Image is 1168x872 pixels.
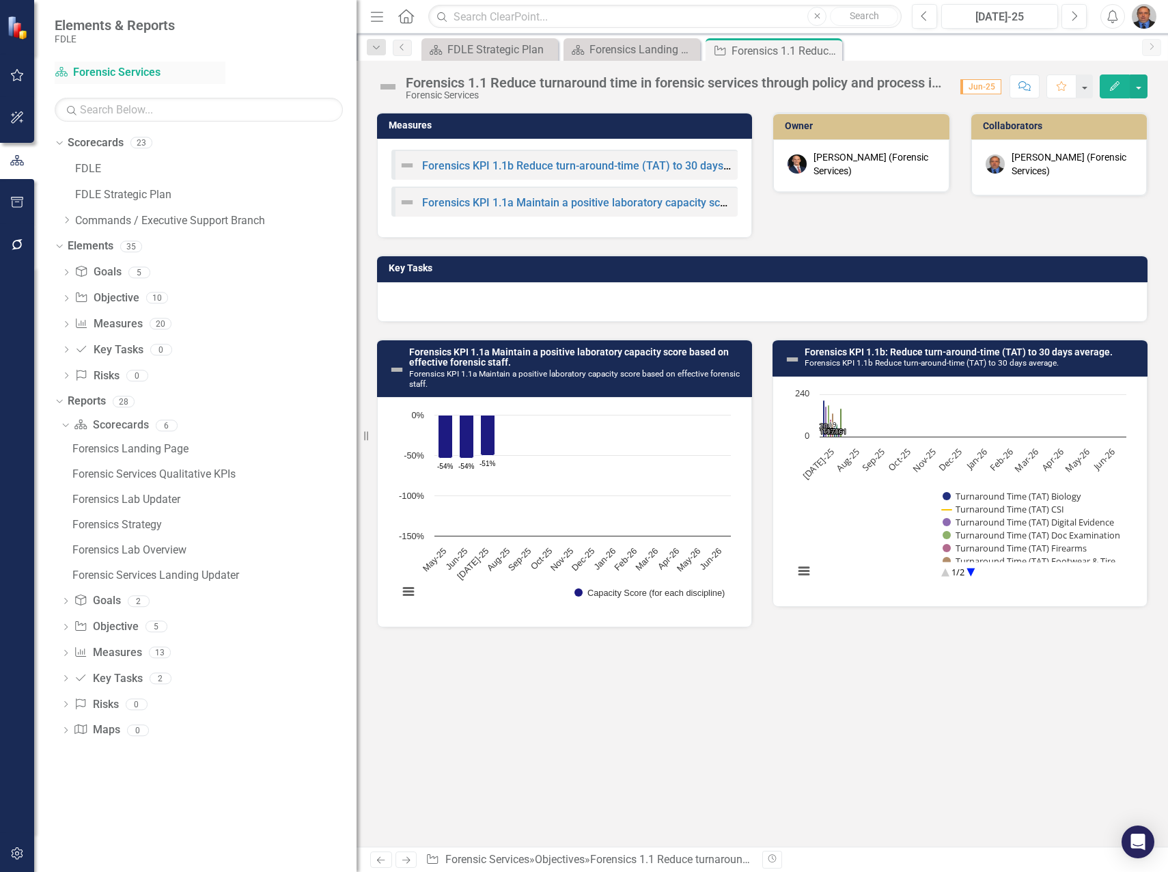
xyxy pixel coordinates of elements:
[458,463,474,470] text: -54%
[130,137,152,149] div: 23
[833,426,841,436] text: 72
[72,468,357,480] div: Forensic Services Qualitative KPIs
[145,621,167,633] div: 5
[126,698,148,710] div: 0
[74,264,121,280] a: Goals
[1039,446,1066,473] text: Apr-26
[377,76,399,98] img: Not Defined
[150,672,171,684] div: 2
[126,370,148,381] div: 0
[983,121,1141,131] h3: Collaborators
[69,438,357,460] a: Forensics Landing Page
[822,426,835,435] text: 179
[832,413,834,437] path: Jul-25, 133. Turnaround Time (TAT) Footwear & Tire .
[69,564,357,586] a: Forensic Services Landing Updater
[1062,446,1091,475] text: May-26
[74,671,142,687] a: Key Tasks
[55,65,225,81] a: Forensic Services
[1132,4,1156,29] button: Chris Hendry
[633,546,660,573] text: Mar-26
[74,593,120,609] a: Goals
[485,546,512,573] text: Aug-25
[406,90,947,100] div: Forensic Services
[833,446,862,474] text: Aug-25
[72,569,357,582] div: Forensic Services Landing Updater
[399,491,424,501] text: -100%
[409,369,740,389] small: Forensics KPI 1.1a Maintain a positive laboratory capacity score based on effective forensic staff.
[825,394,1115,437] g: Turnaround Time (TAT) Digital Evidence , series 3 of 10. Bar series with 12 bars.
[529,546,555,572] text: Oct-25
[1122,826,1154,858] div: Open Intercom Messenger
[656,546,682,572] text: Apr-26
[422,159,769,172] a: Forensics KPI 1.1b Reduce turn-around-time (TAT) to 30 days average.
[113,396,135,407] div: 28
[68,394,106,409] a: Reports
[55,98,343,122] input: Search Below...
[412,410,425,420] text: 0%
[826,426,839,436] text: 133
[506,546,533,573] text: Sep-25
[69,463,357,485] a: Forensic Services Qualitative KPIs
[805,358,1059,368] small: Forensics KPI 1.1b Reduce turn-around-time (TAT) to 30 days average.
[445,853,529,866] a: Forensic Services
[825,406,827,437] path: Jul-25, 171. Turnaround Time (TAT) Digital Evidence .
[406,75,947,90] div: Forensics 1.1 Reduce turnaround time in forensic services through policy and process improvements.
[399,194,415,210] img: Not Defined
[69,489,357,510] a: Forensics Lab Updater
[787,387,1133,592] svg: Interactive chart
[127,724,149,736] div: 0
[785,121,943,131] h3: Owner
[150,318,171,330] div: 20
[481,415,495,456] path: Jul-25, -50.61. Capacity Score (for each discipline).
[570,546,597,573] text: Dec-25
[592,546,617,572] text: Jan-26
[840,394,1115,437] g: Turnaround Time (TAT) Trace Materials , series 10 of 10. Bar series with 12 bars.
[389,263,1141,273] h3: Key Tasks
[1090,446,1117,473] text: Jun-26
[74,368,119,384] a: Risks
[589,41,697,58] div: Forensics Landing Page
[828,394,1115,437] g: Turnaround Time (TAT) Doc Examination , series 4 of 10. Bar series with 12 bars.
[72,443,357,455] div: Forensics Landing Page
[439,415,453,459] path: May-25, -54.04. Capacity Score (for each discipline).
[68,135,124,151] a: Scorecards
[784,351,801,368] img: Not Defined
[426,852,752,868] div: » »
[567,41,697,58] a: Forensics Landing Page
[74,316,142,332] a: Measures
[69,539,357,561] a: Forensics Lab Overview
[437,463,453,470] text: -54%
[146,292,168,304] div: 10
[943,529,1121,541] button: Show Turnaround Time (TAT) Doc Examination
[150,344,172,355] div: 0
[859,446,887,474] text: Sep-25
[986,154,1005,174] img: Chris Hendry
[75,161,357,177] a: FDLE
[828,405,830,437] path: Jul-25, 179. Turnaround Time (TAT) Doc Examination .
[941,4,1058,29] button: [DATE]-25
[697,546,723,572] text: Jun-26
[590,853,1075,866] div: Forensics 1.1 Reduce turnaround time in forensic services through policy and process improvements.
[548,546,576,573] text: Nov-25
[675,546,703,574] text: May-26
[55,17,175,33] span: Elements & Reports
[535,853,585,866] a: Objectives
[399,582,418,601] button: View chart menu, Chart
[128,595,150,607] div: 2
[795,387,809,399] text: 240
[820,426,832,436] text: 171
[120,241,142,252] div: 35
[72,544,357,556] div: Forensics Lab Overview
[479,460,495,467] text: -51%
[74,342,143,358] a: Key Tasks
[391,408,738,613] svg: Interactive chart
[74,290,139,306] a: Objective
[72,519,357,531] div: Forensics Strategy
[832,394,1115,437] g: Turnaround Time (TAT) Footwear & Tire , series 6 of 10. Bar series with 12 bars.
[72,493,357,506] div: Forensics Lab Updater
[399,531,424,541] text: -150%
[943,516,1115,528] button: Show Turnaround Time (TAT) Digital Evidence
[830,7,898,26] button: Search
[951,565,964,577] text: 1/2
[422,196,902,209] a: Forensics KPI 1.1a Maintain a positive laboratory capacity score based on effective forensic staff.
